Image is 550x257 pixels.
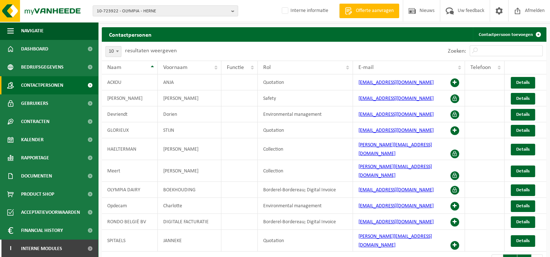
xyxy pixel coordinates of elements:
a: [PERSON_NAME][EMAIL_ADDRESS][DOMAIN_NAME] [358,142,432,156]
span: 10 [106,46,121,57]
span: Navigatie [21,22,44,40]
span: Details [516,128,530,133]
span: Details [516,188,530,192]
label: resultaten weergeven [125,48,177,54]
td: Devriendt [102,106,158,122]
td: OLYMPIA DAIRY [102,182,158,198]
td: [PERSON_NAME] [158,160,221,182]
span: Details [516,238,530,243]
td: HAELTERMAN [102,138,158,160]
td: GLORIEUX [102,122,158,138]
label: Zoeken: [448,48,466,54]
span: Details [516,204,530,208]
td: BOEKHOUDING [158,182,221,198]
a: Details [511,125,535,136]
td: Borderel-Bordereau; Digital Invoice [258,182,353,198]
td: Collection [258,138,353,160]
span: Kalender [21,131,44,149]
span: Documenten [21,167,52,185]
span: 10-723922 - OLYMPIA - HERNE [97,6,228,17]
a: Details [511,166,535,177]
a: [EMAIL_ADDRESS][DOMAIN_NAME] [358,112,434,117]
a: [EMAIL_ADDRESS][DOMAIN_NAME] [358,187,434,193]
span: Details [516,220,530,224]
a: Details [511,235,535,247]
td: ANJA [158,74,221,90]
span: 10 [105,46,121,57]
a: [EMAIL_ADDRESS][DOMAIN_NAME] [358,203,434,209]
span: Rapportage [21,149,49,167]
a: Details [511,77,535,89]
a: [PERSON_NAME][EMAIL_ADDRESS][DOMAIN_NAME] [358,234,432,248]
span: Details [516,112,530,117]
td: [PERSON_NAME] [158,138,221,160]
td: RONDO BELGIË BV [102,214,158,230]
span: Details [516,96,530,101]
a: Details [511,216,535,228]
td: Dorien [158,106,221,122]
span: Voornaam [163,65,188,70]
a: Offerte aanvragen [339,4,399,18]
td: STIJN [158,122,221,138]
span: Offerte aanvragen [354,7,396,15]
a: Details [511,109,535,121]
span: Rol [263,65,271,70]
span: Telefoon [470,65,491,70]
a: [EMAIL_ADDRESS][DOMAIN_NAME] [358,219,434,225]
td: SPITAELS [102,230,158,252]
a: Details [511,184,535,196]
a: Details [511,200,535,212]
span: Contracten [21,113,49,131]
span: Contactpersonen [21,76,63,94]
span: Details [516,80,530,85]
label: Interne informatie [280,5,328,16]
td: Borderel-Bordereau; Digital Invoice [258,214,353,230]
span: Naam [107,65,121,70]
td: Quotation [258,122,353,138]
td: Meert [102,160,158,182]
td: Opdecam [102,198,158,214]
span: Gebruikers [21,94,48,113]
a: [EMAIL_ADDRESS][DOMAIN_NAME] [358,80,434,85]
td: Safety [258,90,353,106]
td: Environmental management [258,106,353,122]
td: Charlotte [158,198,221,214]
td: DIGITALE FACTURATIE [158,214,221,230]
a: [PERSON_NAME][EMAIL_ADDRESS][DOMAIN_NAME] [358,164,432,178]
span: Acceptatievoorwaarden [21,203,80,221]
span: Details [516,169,530,174]
td: Quotation [258,74,353,90]
a: [EMAIL_ADDRESS][DOMAIN_NAME] [358,96,434,101]
td: Environmental management [258,198,353,214]
h2: Contactpersonen [102,27,159,41]
td: [PERSON_NAME] [158,90,221,106]
span: Product Shop [21,185,54,203]
span: Dashboard [21,40,48,58]
a: [EMAIL_ADDRESS][DOMAIN_NAME] [358,128,434,133]
td: JANNEKE [158,230,221,252]
td: [PERSON_NAME] [102,90,158,106]
a: Details [511,144,535,155]
a: Contactpersoon toevoegen [473,27,546,42]
span: Bedrijfsgegevens [21,58,64,76]
td: Quotation [258,230,353,252]
a: Details [511,93,535,105]
span: E-mail [358,65,374,70]
span: Financial History [21,221,63,240]
button: 10-723922 - OLYMPIA - HERNE [93,5,238,16]
td: Collection [258,160,353,182]
span: Details [516,147,530,152]
td: ACKOU [102,74,158,90]
span: Functie [227,65,244,70]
